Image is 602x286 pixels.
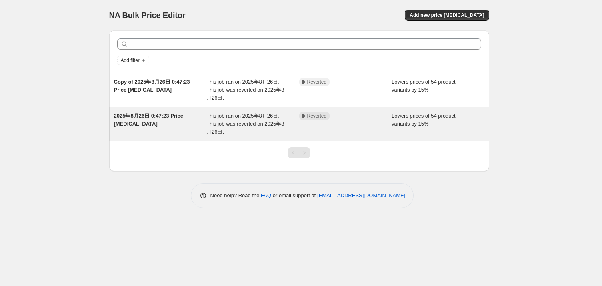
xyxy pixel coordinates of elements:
[288,147,310,158] nav: Pagination
[121,57,140,64] span: Add filter
[114,79,190,93] span: Copy of 2025年8月26日 0:47:23 Price [MEDICAL_DATA]
[109,11,186,20] span: NA Bulk Price Editor
[210,192,261,198] span: Need help? Read the
[307,79,327,85] span: Reverted
[392,79,456,93] span: Lowers prices of 54 product variants by 15%
[206,79,284,101] span: This job ran on 2025年8月26日. This job was reverted on 2025年8月26日.
[261,192,271,198] a: FAQ
[317,192,405,198] a: [EMAIL_ADDRESS][DOMAIN_NAME]
[307,113,327,119] span: Reverted
[405,10,489,21] button: Add new price [MEDICAL_DATA]
[206,113,284,135] span: This job ran on 2025年8月26日. This job was reverted on 2025年8月26日.
[410,12,484,18] span: Add new price [MEDICAL_DATA]
[117,56,149,65] button: Add filter
[271,192,317,198] span: or email support at
[392,113,456,127] span: Lowers prices of 54 product variants by 15%
[114,113,183,127] span: 2025年8月26日 0:47:23 Price [MEDICAL_DATA]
